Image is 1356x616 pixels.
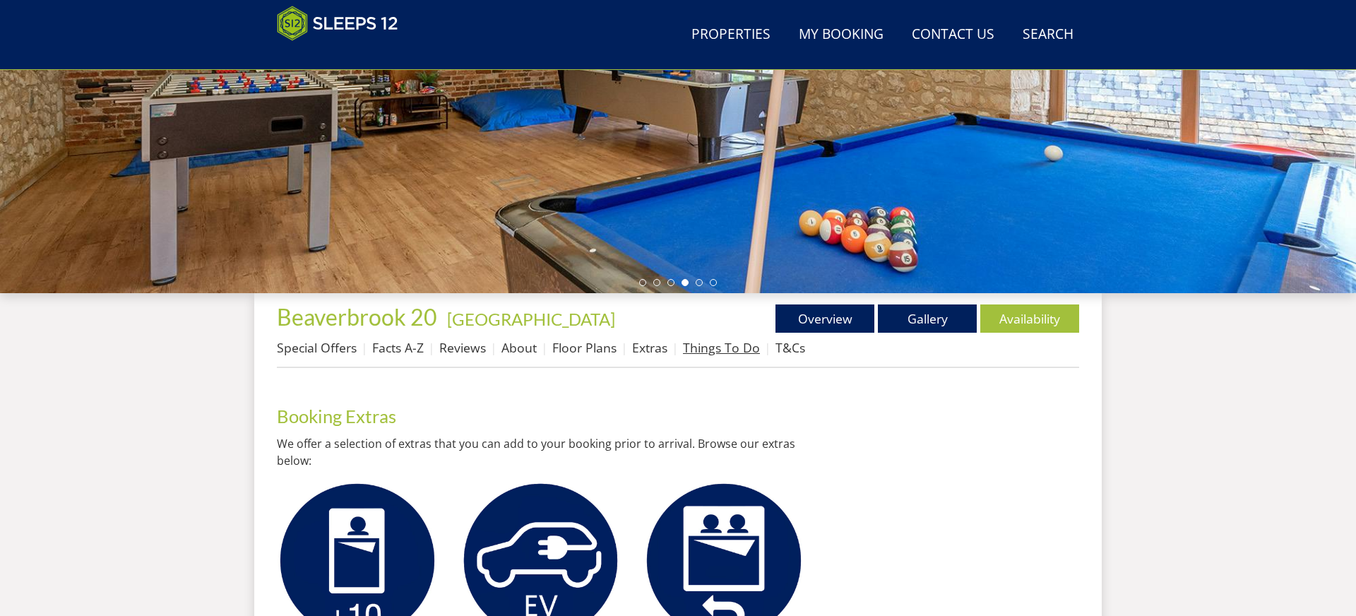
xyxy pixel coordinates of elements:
span: Beaverbrook 20 [277,303,437,331]
a: My Booking [793,19,889,51]
a: [GEOGRAPHIC_DATA] [447,309,615,329]
a: Extras [632,339,667,356]
a: Special Offers [277,339,357,356]
a: Overview [775,304,874,333]
a: Booking Extras [277,405,396,427]
a: Beaverbrook 20 [277,303,441,331]
a: T&Cs [775,339,805,356]
a: Contact Us [906,19,1000,51]
a: Search [1017,19,1079,51]
iframe: Customer reviews powered by Trustpilot [270,49,418,61]
a: Properties [686,19,776,51]
p: We offer a selection of extras that you can add to your booking prior to arrival. Browse our extr... [277,435,804,469]
a: Gallery [878,304,977,333]
a: Facts A-Z [372,339,424,356]
span: - [441,309,615,329]
a: About [501,339,537,356]
a: Floor Plans [552,339,617,356]
a: Availability [980,304,1079,333]
a: Things To Do [683,339,760,356]
img: Sleeps 12 [277,6,398,41]
a: Reviews [439,339,486,356]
